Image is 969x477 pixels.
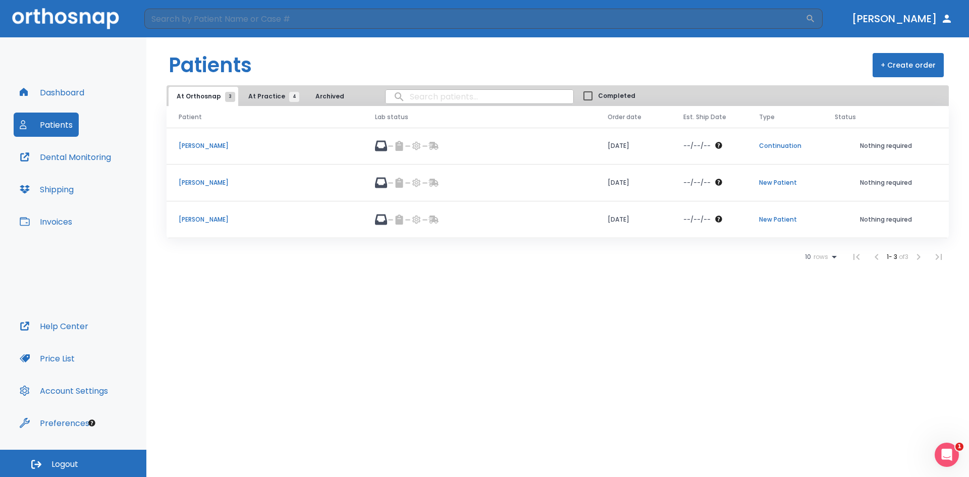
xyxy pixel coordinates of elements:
span: 4 [289,92,299,102]
span: Type [759,113,775,122]
button: Preferences [14,411,95,435]
span: Est. Ship Date [683,113,726,122]
span: Lab status [375,113,408,122]
img: Orthosnap [12,8,119,29]
td: [DATE] [596,201,671,238]
span: Order date [608,113,641,122]
span: Patient [179,113,202,122]
p: Nothing required [835,141,937,150]
span: At Practice [248,92,294,101]
input: search [386,87,573,107]
button: Help Center [14,314,94,338]
p: Nothing required [835,178,937,187]
span: Logout [51,459,78,470]
span: At Orthosnap [177,92,230,101]
span: of 3 [899,252,908,261]
button: [PERSON_NAME] [848,10,957,28]
button: Dental Monitoring [14,145,117,169]
h1: Patients [169,50,252,80]
div: tabs [169,87,357,106]
span: rows [811,253,828,260]
span: 10 [805,253,811,260]
iframe: Intercom live chat [935,443,959,467]
p: New Patient [759,215,811,224]
button: Dashboard [14,80,90,104]
span: Completed [598,91,635,100]
span: Status [835,113,856,122]
div: The date will be available after approving treatment plan [683,141,735,150]
div: The date will be available after approving treatment plan [683,178,735,187]
button: Shipping [14,177,80,201]
td: [DATE] [596,165,671,201]
button: Patients [14,113,79,137]
button: Account Settings [14,379,114,403]
td: [DATE] [596,128,671,165]
p: --/--/-- [683,215,711,224]
p: --/--/-- [683,178,711,187]
p: Continuation [759,141,811,150]
button: Invoices [14,209,78,234]
p: [PERSON_NAME] [179,178,351,187]
span: 1 - 3 [887,252,899,261]
button: Price List [14,346,81,370]
p: [PERSON_NAME] [179,141,351,150]
input: Search by Patient Name or Case # [144,9,805,29]
div: The date will be available after approving treatment plan [683,215,735,224]
p: Nothing required [835,215,937,224]
span: 3 [225,92,235,102]
div: Tooltip anchor [87,418,96,428]
p: New Patient [759,178,811,187]
button: + Create order [873,53,944,77]
span: 1 [955,443,963,451]
p: --/--/-- [683,141,711,150]
button: Archived [304,87,355,106]
p: [PERSON_NAME] [179,215,351,224]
